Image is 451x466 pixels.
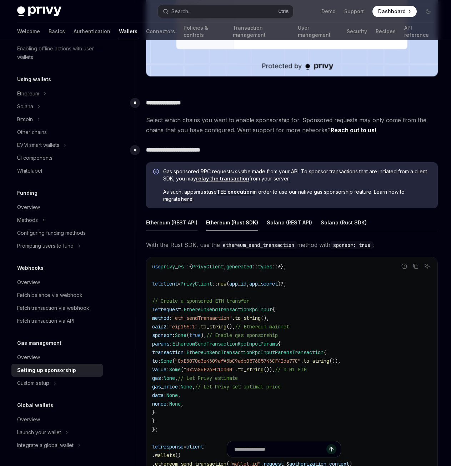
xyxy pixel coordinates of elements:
span: :: [252,263,258,270]
a: Configuring funding methods [11,227,103,239]
div: Methods [17,216,38,224]
a: Wallets [119,23,137,40]
span: } [152,418,155,424]
a: UI components [11,152,103,164]
button: Send message [326,444,336,454]
span: types [258,263,272,270]
button: Toggle Solana section [11,100,103,113]
button: Toggle Ethereum section [11,87,103,100]
em: must [233,168,244,174]
span: }; [281,263,286,270]
div: Fetch transaction via webhook [17,304,89,312]
span: :: [184,263,189,270]
a: Authentication [74,23,110,40]
div: Prompting users to fund [17,242,74,250]
span: Some [169,366,181,373]
span: ( [186,332,189,338]
span: , [246,281,249,287]
div: Integrate a global wallet [17,441,74,450]
span: to_string [235,315,261,321]
span: use [152,263,161,270]
span: Gas sponsored RPC requests be made from your API. To sponsor transactions that are initiated from... [163,168,431,182]
div: Other chains [17,128,47,137]
span: to_string [201,323,226,330]
span: params [152,341,169,347]
span: let [152,281,161,287]
span: , [181,401,184,407]
button: Toggle Methods section [11,214,103,227]
span: ( [181,366,184,373]
span: to_string [238,366,264,373]
span: Ctrl K [278,9,289,14]
a: Dashboard [372,6,417,17]
span: : [166,366,169,373]
span: EthereumSendTransactionRpcInputParamsTransaction [186,349,324,356]
a: relay the transaction [196,175,249,182]
a: Security [347,23,367,40]
span: : [184,349,186,356]
span: , [224,263,226,270]
span: // Let Privy set optimal price [195,383,281,390]
span: } [152,409,155,416]
a: here [181,196,192,202]
button: Toggle Custom setup section [11,377,103,390]
span: // Enable gas sponsorship [206,332,278,338]
span: As such, apps use in order to use our native gas sponsorship feature. Learn how to migrate ! [163,188,431,203]
span: ()), [329,358,341,364]
span: . [301,358,304,364]
code: ethereum_send_transaction [220,241,297,249]
span: // Ethereum mainnet [235,323,289,330]
a: Demo [321,8,336,15]
span: ) [278,281,281,287]
a: Fetch balance via webhook [11,289,103,302]
span: None [181,383,192,390]
svg: Info [153,169,160,176]
span: ), [201,332,206,338]
span: true [189,332,201,338]
div: Overview [17,415,40,424]
span: new [218,281,226,287]
span: gas [152,375,161,381]
span: client [161,281,178,287]
span: // 0.01 ETH [275,366,306,373]
a: Overview [11,413,103,426]
span: method [152,315,169,321]
a: Overview [11,276,103,289]
div: Overview [17,278,40,287]
span: EthereumSendTransactionRpcInput [184,306,272,313]
span: : [178,383,181,390]
div: Overview [17,203,40,212]
a: TEE execution [217,189,253,195]
div: EVM smart wallets [17,141,59,149]
span: sponsor [152,332,172,338]
span: generated [226,263,252,270]
span: caip2 [152,323,166,330]
span: nonce [152,401,166,407]
span: = [178,281,181,287]
span: , [192,383,195,390]
a: Fetch transaction via webhook [11,302,103,314]
h5: Funding [17,189,37,197]
span: transaction [152,349,184,356]
h5: Using wallets [17,75,51,84]
span: (), [261,315,269,321]
button: Report incorrect code [400,262,409,271]
a: Recipes [376,23,396,40]
span: value [152,366,166,373]
span: ()), [264,366,275,373]
span: ? [281,281,284,287]
span: Select which chains you want to enable sponsorship for. Sponsored requests may only come from the... [146,115,438,135]
button: Toggle dark mode [422,6,434,17]
button: Toggle EVM smart wallets section [11,139,103,152]
span: gas_price [152,383,178,390]
button: Toggle Bitcoin section [11,113,103,126]
a: Reach out to us! [331,127,376,134]
span: With the Rust SDK, use the method with : [146,240,438,250]
span: , [175,375,178,381]
span: ( [226,281,229,287]
div: Overview [17,353,40,362]
span: "eip155:1" [169,323,198,330]
div: Solana [17,102,33,111]
span: to_string [304,358,329,364]
a: Overview [11,201,103,214]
